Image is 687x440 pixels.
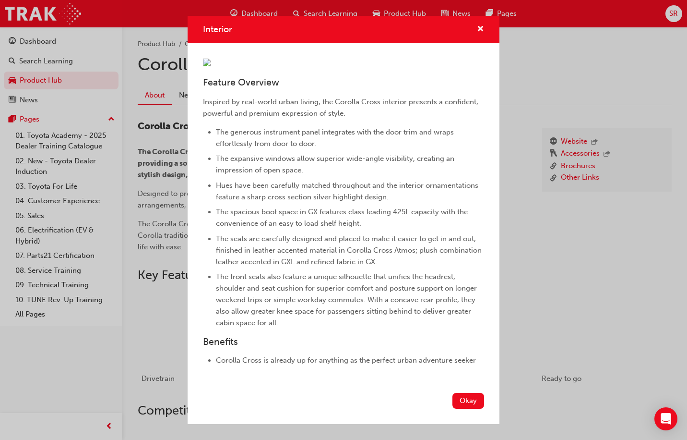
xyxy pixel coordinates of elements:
[216,128,456,148] span: The generous instrument panel integrates with the door trim and wraps effortlessly from door to d...
[203,336,484,347] h3: Benefits
[216,355,484,366] li: Corolla Cross is already up for anything as the perfect urban adventure seeker
[216,272,479,327] span: The front seats also feature a unique silhouette that unifies the headrest, shoulder and seat cus...
[216,181,480,201] span: Hues have been carefully matched throughout and the interior ornamentations feature a sharp cross...
[477,25,484,34] span: cross-icon
[216,154,456,174] span: The expansive windows allow superior wide-angle visibility, creating an impression of open space.
[203,59,211,66] img: 69818310-f92b-4bf1-92a8-578c5a32dc1c.jpg
[452,393,484,409] button: Okay
[477,24,484,36] button: cross-icon
[203,77,484,88] h3: Feature Overview
[216,208,470,228] span: The spacious boot space in GX features class leading 425L capacity with the convenience of an eas...
[203,24,232,35] span: Interior
[216,234,484,266] span: The seats are carefully designed and placed to make it easier to get in and out, finished in leat...
[203,98,480,118] span: Inspired by real-world urban living, the Corolla Cross interior presents a confident, powerful an...
[188,16,499,424] div: Interior
[654,407,677,430] div: Open Intercom Messenger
